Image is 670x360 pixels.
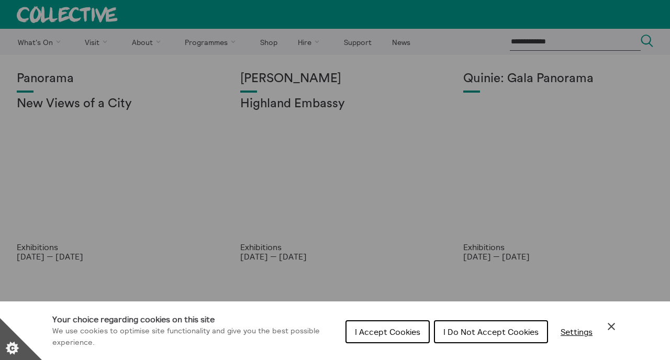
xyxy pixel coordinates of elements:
[434,320,548,343] button: I Do Not Accept Cookies
[443,327,539,337] span: I Do Not Accept Cookies
[605,320,618,333] button: Close Cookie Control
[355,327,420,337] span: I Accept Cookies
[552,321,601,342] button: Settings
[52,313,337,325] h1: Your choice regarding cookies on this site
[52,325,337,348] p: We use cookies to optimise site functionality and give you the best possible experience.
[561,327,593,337] span: Settings
[345,320,430,343] button: I Accept Cookies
